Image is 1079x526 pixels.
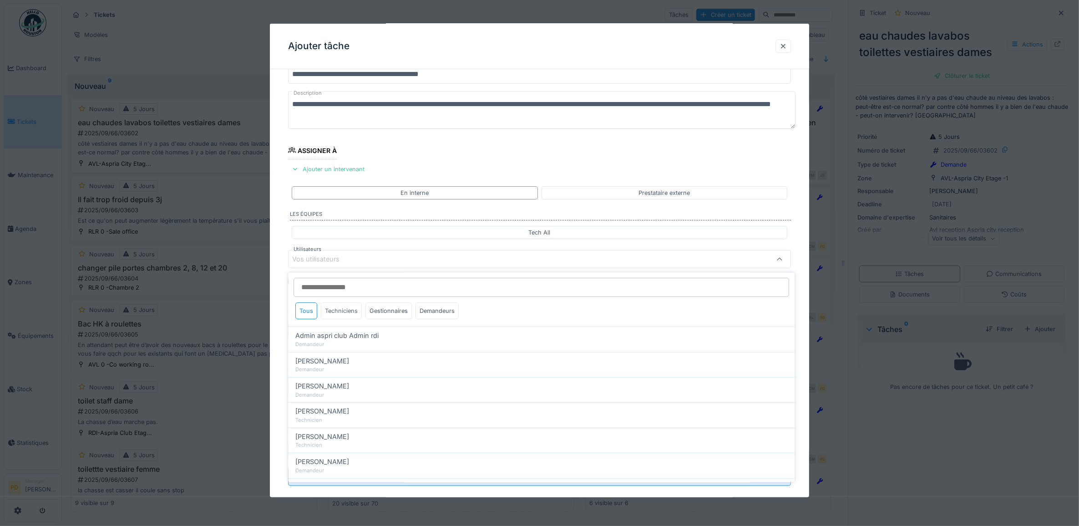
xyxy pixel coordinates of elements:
[292,87,324,99] label: Description
[296,366,788,374] div: Demandeur
[288,144,337,159] div: Assigner à
[296,382,350,392] span: [PERSON_NAME]
[296,303,318,320] div: Tous
[638,189,690,197] div: Prestataire externe
[400,189,429,197] div: En interne
[296,407,350,417] span: [PERSON_NAME]
[296,417,788,424] div: Technicien
[288,41,350,52] h3: Ajouter tâche
[296,442,788,449] div: Technicien
[296,341,788,348] div: Demandeur
[296,356,350,366] span: [PERSON_NAME]
[296,467,788,475] div: Demandeur
[290,210,791,220] label: Les équipes
[296,331,379,341] span: Admin aspri club Admin rdi
[292,245,323,253] label: Utilisateurs
[296,432,350,442] span: [PERSON_NAME]
[296,391,788,399] div: Demandeur
[292,254,352,264] div: Vos utilisateurs
[529,228,551,237] div: Tech All
[416,303,459,320] div: Demandeurs
[366,303,412,320] div: Gestionnaires
[288,163,368,175] div: Ajouter un intervenant
[321,303,362,320] div: Techniciens
[296,457,350,467] span: [PERSON_NAME]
